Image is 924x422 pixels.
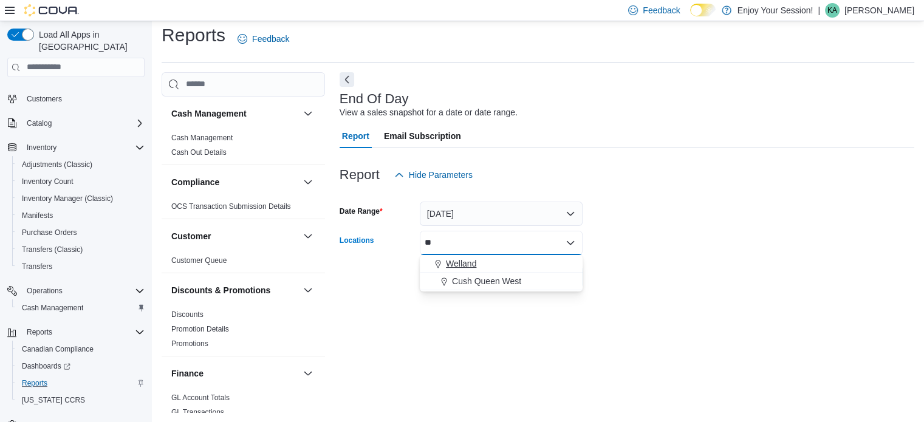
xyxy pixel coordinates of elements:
[12,392,149,409] button: [US_STATE] CCRS
[17,301,88,315] a: Cash Management
[340,92,409,106] h3: End Of Day
[171,230,211,242] h3: Customer
[171,134,233,142] a: Cash Management
[22,325,57,339] button: Reports
[27,94,62,104] span: Customers
[162,253,325,273] div: Customer
[12,173,149,190] button: Inventory Count
[17,157,97,172] a: Adjustments (Classic)
[162,131,325,165] div: Cash Management
[17,225,145,240] span: Purchase Orders
[22,177,74,186] span: Inventory Count
[22,303,83,313] span: Cash Management
[22,228,77,237] span: Purchase Orders
[17,174,78,189] a: Inventory Count
[301,175,315,189] button: Compliance
[17,208,145,223] span: Manifests
[17,208,58,223] a: Manifests
[171,256,227,265] a: Customer Queue
[34,29,145,53] span: Load All Apps in [GEOGRAPHIC_DATA]
[22,91,145,106] span: Customers
[17,376,145,390] span: Reports
[171,339,208,348] a: Promotions
[171,107,298,120] button: Cash Management
[12,241,149,258] button: Transfers (Classic)
[2,139,149,156] button: Inventory
[22,344,94,354] span: Canadian Compliance
[17,225,82,240] a: Purchase Orders
[22,284,67,298] button: Operations
[818,3,820,18] p: |
[340,206,383,216] label: Date Range
[340,106,518,119] div: View a sales snapshot for a date or date range.
[17,259,57,274] a: Transfers
[22,211,53,220] span: Manifests
[171,325,229,333] a: Promotion Details
[17,157,145,172] span: Adjustments (Classic)
[22,92,67,106] a: Customers
[420,202,583,226] button: [DATE]
[17,393,90,407] a: [US_STATE] CCRS
[171,107,247,120] h3: Cash Management
[17,359,145,373] span: Dashboards
[171,393,230,402] a: GL Account Totals
[22,395,85,405] span: [US_STATE] CCRS
[340,168,380,182] h3: Report
[27,118,52,128] span: Catalog
[12,258,149,275] button: Transfers
[340,72,354,87] button: Next
[24,4,79,16] img: Cova
[2,282,149,299] button: Operations
[420,255,583,273] button: Welland
[22,194,113,203] span: Inventory Manager (Classic)
[12,299,149,316] button: Cash Management
[252,33,289,45] span: Feedback
[162,23,225,47] h1: Reports
[17,174,145,189] span: Inventory Count
[17,342,98,356] a: Canadian Compliance
[2,324,149,341] button: Reports
[171,367,204,379] h3: Finance
[17,242,87,257] a: Transfers (Classic)
[171,393,230,403] span: GL Account Totals
[12,207,149,224] button: Manifests
[12,224,149,241] button: Purchase Orders
[389,163,477,187] button: Hide Parameters
[171,324,229,334] span: Promotion Details
[171,284,270,296] h3: Discounts & Promotions
[233,27,294,51] a: Feedback
[171,407,224,417] span: GL Transactions
[171,148,227,157] a: Cash Out Details
[162,199,325,219] div: Compliance
[420,255,583,290] div: Choose from the following options
[22,160,92,169] span: Adjustments (Classic)
[22,116,145,131] span: Catalog
[301,106,315,121] button: Cash Management
[22,245,83,254] span: Transfers (Classic)
[384,124,461,148] span: Email Subscription
[22,140,145,155] span: Inventory
[2,115,149,132] button: Catalog
[844,3,914,18] p: [PERSON_NAME]
[643,4,680,16] span: Feedback
[22,361,70,371] span: Dashboards
[12,190,149,207] button: Inventory Manager (Classic)
[162,307,325,356] div: Discounts & Promotions
[12,375,149,392] button: Reports
[22,116,56,131] button: Catalog
[171,202,291,211] span: OCS Transaction Submission Details
[22,325,145,339] span: Reports
[171,339,208,349] span: Promotions
[171,230,298,242] button: Customer
[17,191,118,206] a: Inventory Manager (Classic)
[17,191,145,206] span: Inventory Manager (Classic)
[827,3,837,18] span: KA
[340,236,374,245] label: Locations
[22,284,145,298] span: Operations
[342,124,369,148] span: Report
[301,366,315,381] button: Finance
[409,169,473,181] span: Hide Parameters
[171,310,204,319] span: Discounts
